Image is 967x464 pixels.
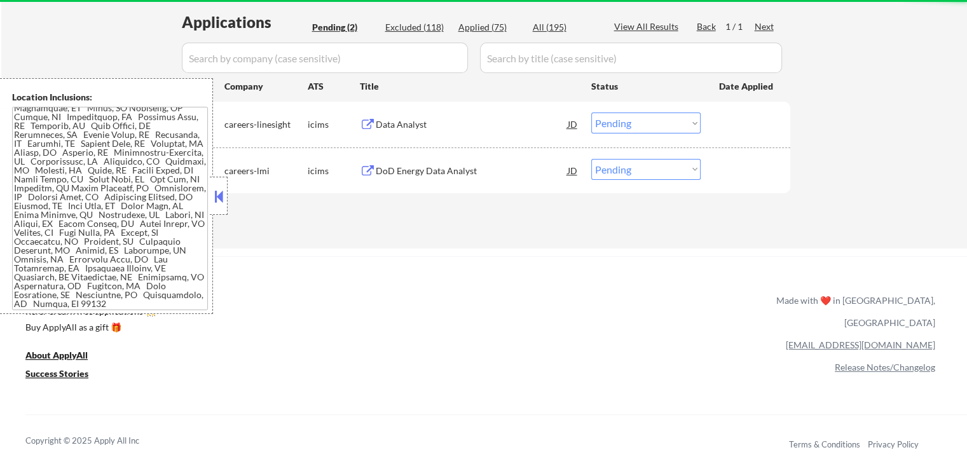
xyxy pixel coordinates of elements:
a: Buy ApplyAll as a gift 🎁 [25,320,153,336]
a: Privacy Policy [868,439,919,449]
div: Made with ❤️ in [GEOGRAPHIC_DATA], [GEOGRAPHIC_DATA] [771,289,935,334]
div: Applied (75) [458,21,522,34]
div: Back [697,20,717,33]
div: Status [591,74,701,97]
a: Release Notes/Changelog [835,362,935,372]
a: [EMAIL_ADDRESS][DOMAIN_NAME] [786,339,935,350]
div: careers-lmi [224,165,308,177]
div: JD [566,113,579,135]
div: Data Analyst [376,118,568,131]
u: About ApplyAll [25,350,88,360]
a: About ApplyAll [25,348,106,364]
div: Date Applied [719,80,775,93]
a: Terms & Conditions [789,439,860,449]
div: 1 / 1 [725,20,755,33]
div: Title [360,80,579,93]
div: careers-linesight [224,118,308,131]
u: Success Stories [25,368,88,379]
div: Next [755,20,775,33]
div: Company [224,80,308,93]
div: DoD Energy Data Analyst [376,165,568,177]
input: Search by title (case sensitive) [480,43,782,73]
div: icims [308,165,360,177]
div: icims [308,118,360,131]
div: Excluded (118) [385,21,449,34]
div: View All Results [614,20,682,33]
div: Applications [182,15,308,30]
div: Copyright © 2025 Apply All Inc [25,435,172,447]
div: Pending (2) [312,21,376,34]
div: ATS [308,80,360,93]
div: Buy ApplyAll as a gift 🎁 [25,323,153,332]
div: JD [566,159,579,182]
div: All (195) [533,21,596,34]
div: Location Inclusions: [12,91,208,104]
input: Search by company (case sensitive) [182,43,468,73]
a: Success Stories [25,367,106,383]
a: Refer & earn free applications 👯‍♀️ [25,307,511,320]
